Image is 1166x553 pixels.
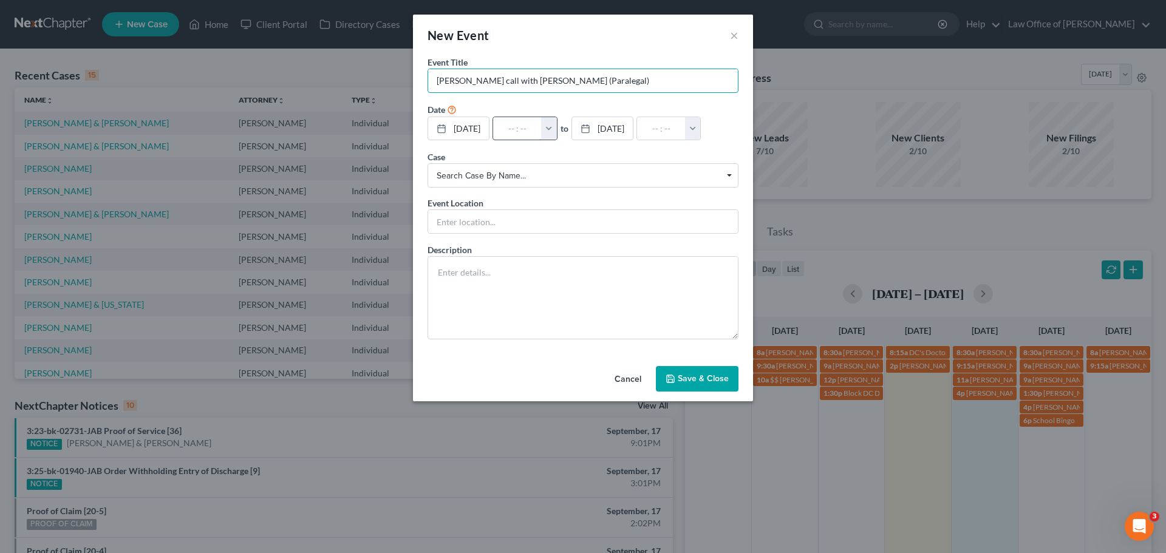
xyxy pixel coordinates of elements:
[1125,512,1154,541] iframe: Intercom live chat
[428,57,468,67] span: Event Title
[428,197,483,209] label: Event Location
[428,163,738,188] span: Select box activate
[1150,512,1159,521] span: 3
[437,169,729,182] span: Search case by name...
[572,117,633,140] a: [DATE]
[656,366,738,392] button: Save & Close
[428,151,445,163] label: Case
[428,28,489,42] span: New Event
[428,103,445,116] label: Date
[428,69,738,92] input: Enter event name...
[561,122,568,135] label: to
[428,210,738,233] input: Enter location...
[605,367,651,392] button: Cancel
[493,117,542,140] input: -- : --
[637,117,686,140] input: -- : --
[428,117,489,140] a: [DATE]
[428,243,472,256] label: Description
[730,28,738,42] button: ×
